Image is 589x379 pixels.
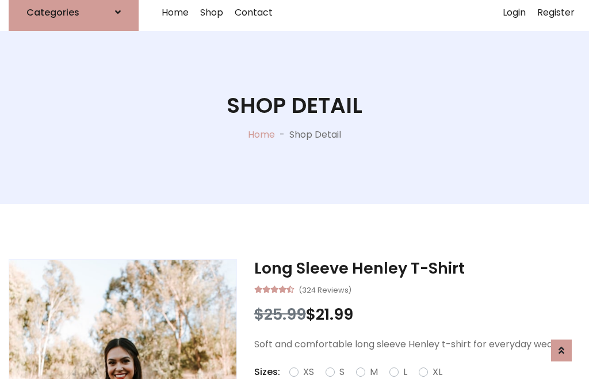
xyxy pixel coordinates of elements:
[227,93,362,119] h1: Shop Detail
[289,128,341,142] p: Shop Detail
[299,282,351,296] small: (324 Reviews)
[254,365,280,379] p: Sizes:
[303,365,314,379] label: XS
[254,338,580,351] p: Soft and comfortable long sleeve Henley t-shirt for everyday wear.
[254,304,306,325] span: $25.99
[370,365,378,379] label: M
[26,7,79,18] h6: Categories
[403,365,407,379] label: L
[254,305,580,324] h3: $
[254,259,580,278] h3: Long Sleeve Henley T-Shirt
[339,365,345,379] label: S
[248,128,275,141] a: Home
[316,304,353,325] span: 21.99
[275,128,289,142] p: -
[433,365,442,379] label: XL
